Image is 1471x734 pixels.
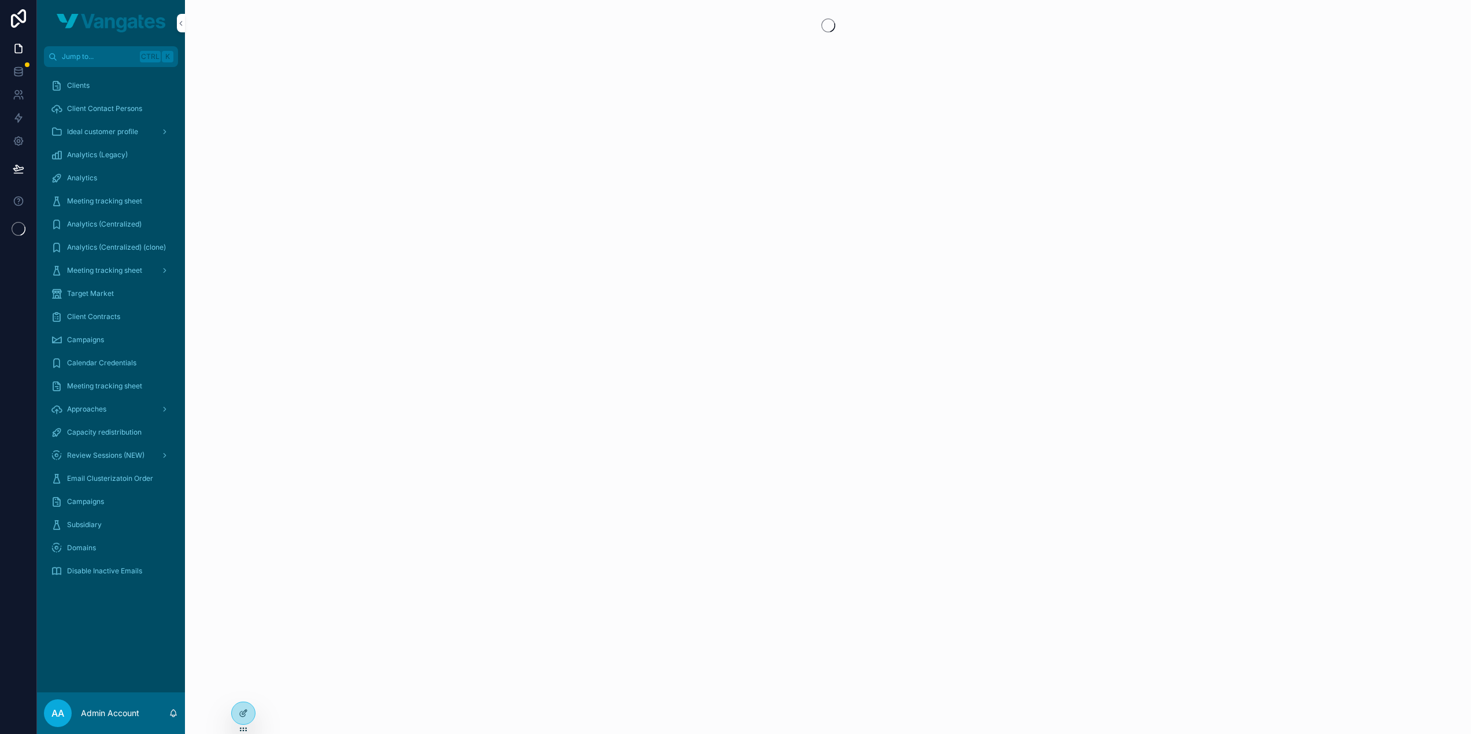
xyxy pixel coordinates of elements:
[67,428,142,437] span: Capacity redistribution
[44,491,178,512] a: Campaigns
[163,52,172,61] span: K
[67,266,142,275] span: Meeting tracking sheet
[44,75,178,96] a: Clients
[67,543,96,553] span: Domains
[67,474,153,483] span: Email Clusterizatoin Order
[44,561,178,581] a: Disable Inactive Emails
[44,514,178,535] a: Subsidiary
[44,306,178,327] a: Client Contracts
[67,451,144,460] span: Review Sessions (NEW)
[44,144,178,165] a: Analytics (Legacy)
[44,399,178,420] a: Approaches
[44,168,178,188] a: Analytics
[67,566,142,576] span: Disable Inactive Emails
[44,353,178,373] a: Calendar Credentials
[37,67,185,596] div: scrollable content
[67,104,142,113] span: Client Contact Persons
[67,127,138,136] span: Ideal customer profile
[67,520,102,529] span: Subsidiary
[44,260,178,281] a: Meeting tracking sheet
[67,173,97,183] span: Analytics
[81,707,139,719] p: Admin Account
[44,214,178,235] a: Analytics (Centralized)
[44,537,178,558] a: Domains
[44,237,178,258] a: Analytics (Centralized) (clone)
[44,283,178,304] a: Target Market
[67,243,166,252] span: Analytics (Centralized) (clone)
[44,98,178,119] a: Client Contact Persons
[67,312,120,321] span: Client Contracts
[67,335,104,344] span: Campaigns
[67,358,136,368] span: Calendar Credentials
[44,422,178,443] a: Capacity redistribution
[67,289,114,298] span: Target Market
[44,121,178,142] a: Ideal customer profile
[44,468,178,489] a: Email Clusterizatoin Order
[67,381,142,391] span: Meeting tracking sheet
[67,197,142,206] span: Meeting tracking sheet
[140,51,161,62] span: Ctrl
[67,220,142,229] span: Analytics (Centralized)
[44,46,178,67] button: Jump to...CtrlK
[44,191,178,212] a: Meeting tracking sheet
[67,81,90,90] span: Clients
[51,706,64,720] span: AA
[57,14,165,32] img: App logo
[67,497,104,506] span: Campaigns
[67,150,128,160] span: Analytics (Legacy)
[44,376,178,396] a: Meeting tracking sheet
[67,405,106,414] span: Approaches
[44,445,178,466] a: Review Sessions (NEW)
[62,52,135,61] span: Jump to...
[44,329,178,350] a: Campaigns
